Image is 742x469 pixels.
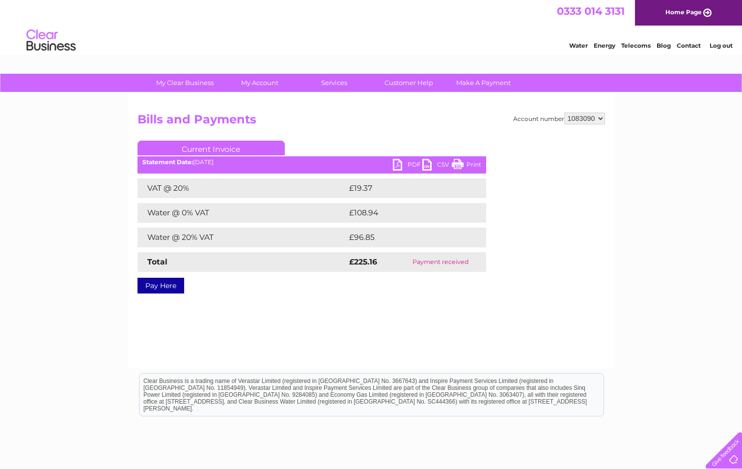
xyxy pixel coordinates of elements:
[137,159,486,166] div: [DATE]
[142,158,193,166] b: Statement Date:
[137,178,347,198] td: VAT @ 20%
[219,74,300,92] a: My Account
[395,252,486,272] td: Payment received
[26,26,76,56] img: logo.png
[594,42,615,49] a: Energy
[368,74,449,92] a: Customer Help
[569,42,588,49] a: Water
[137,228,347,247] td: Water @ 20% VAT
[347,178,466,198] td: £19.37
[137,203,347,223] td: Water @ 0% VAT
[137,141,285,155] a: Current Invoice
[137,113,605,131] h2: Bills and Payments
[710,42,733,49] a: Log out
[452,159,481,173] a: Print
[443,74,524,92] a: Make A Payment
[139,5,604,48] div: Clear Business is a trading name of Verastar Limited (registered in [GEOGRAPHIC_DATA] No. 3667643...
[513,113,605,124] div: Account number
[147,257,167,266] strong: Total
[677,42,701,49] a: Contact
[294,74,375,92] a: Services
[393,159,422,173] a: PDF
[621,42,651,49] a: Telecoms
[144,74,225,92] a: My Clear Business
[349,257,377,266] strong: £225.16
[422,159,452,173] a: CSV
[347,203,468,223] td: £108.94
[557,5,625,17] a: 0333 014 3131
[657,42,671,49] a: Blog
[347,228,467,247] td: £96.85
[137,278,184,293] a: Pay Here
